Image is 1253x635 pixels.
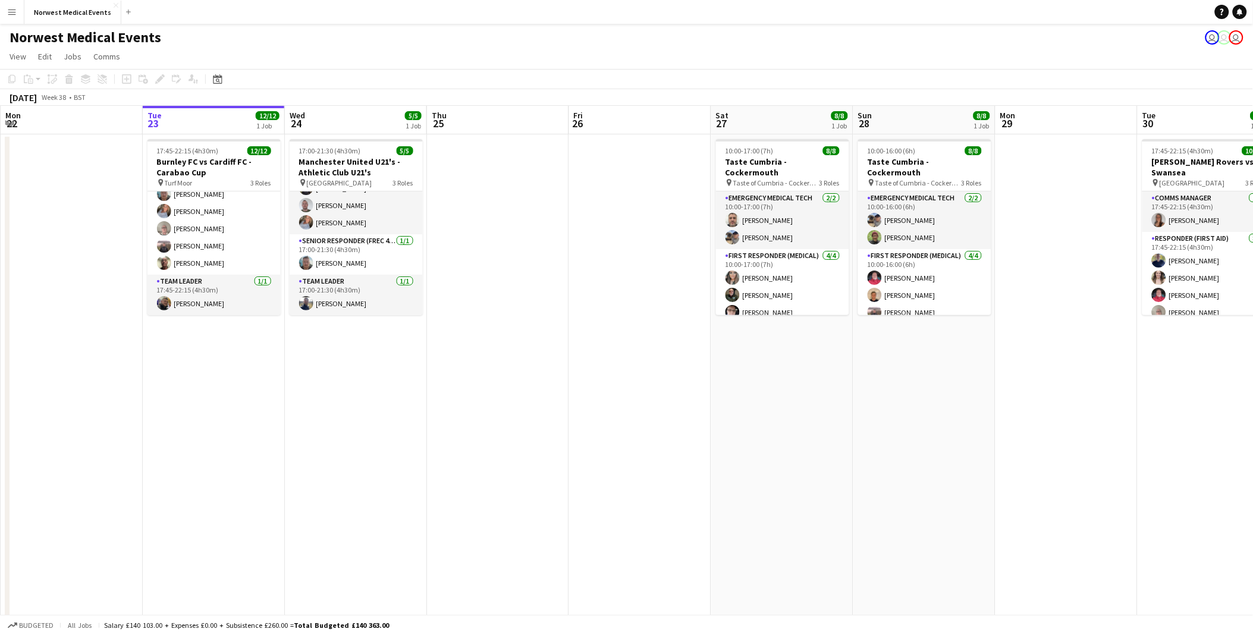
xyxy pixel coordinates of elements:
span: 12/12 [247,146,271,155]
span: 29 [998,117,1016,130]
span: 17:45-22:15 (4h30m) [157,146,219,155]
app-card-role: First Responder (Medical)3/317:00-21:30 (4h30m)[PERSON_NAME][PERSON_NAME][PERSON_NAME] [290,159,423,234]
h3: Taste Cumbria - Cockermouth [716,156,849,178]
span: 10:00-16:00 (6h) [868,146,916,155]
h3: Taste Cumbria - Cockermouth [858,156,991,178]
span: 26 [572,117,583,130]
app-card-role: First Responder (Medical)4/410:00-16:00 (6h)[PERSON_NAME][PERSON_NAME][PERSON_NAME] [858,249,991,341]
span: 17:00-21:30 (4h30m) [299,146,361,155]
span: Wed [290,110,305,121]
span: Tue [147,110,162,121]
span: Edit [38,51,52,62]
span: Total Budgeted £140 363.00 [294,621,389,630]
span: 5/5 [397,146,413,155]
app-job-card: 10:00-16:00 (6h)8/8Taste Cumbria - Cockermouth Taste of Cumbria - Cockermouth3 RolesEmergency Med... [858,139,991,315]
span: Sat [716,110,729,121]
span: Jobs [64,51,81,62]
span: 22 [4,117,21,130]
div: BST [74,93,86,102]
app-card-role: Senior Responder (FREC 4 or Above)1/117:00-21:30 (4h30m)[PERSON_NAME] [290,234,423,275]
app-card-role: Emergency Medical Tech2/210:00-17:00 (7h)[PERSON_NAME][PERSON_NAME] [716,191,849,249]
div: Salary £140 103.00 + Expenses £0.00 + Subsistence £260.00 = [104,621,389,630]
app-card-role: Emergency Medical Tech2/210:00-16:00 (6h)[PERSON_NAME][PERSON_NAME] [858,191,991,249]
span: 8/8 [823,146,840,155]
app-user-avatar: Rory Murphy [1229,30,1243,45]
app-job-card: 17:45-22:15 (4h30m)12/12Burnley FC vs Cardiff FC - Carabao Cup Turf Moor3 Roles[PERSON_NAME][PERS... [147,139,281,315]
span: 8/8 [831,111,848,120]
span: 3 Roles [393,178,413,187]
span: 27 [714,117,729,130]
button: Norwest Medical Events [24,1,121,24]
span: Mon [1000,110,1016,121]
div: 1 Job [256,121,279,130]
div: 1 Job [974,121,990,130]
span: 24 [288,117,305,130]
h3: Manchester United U21's - Athletic Club U21's [290,156,423,178]
span: All jobs [65,621,94,630]
h1: Norwest Medical Events [10,29,161,46]
app-user-avatar: Rory Murphy [1217,30,1232,45]
span: 10:00-17:00 (7h) [726,146,774,155]
h3: Burnley FC vs Cardiff FC - Carabao Cup [147,156,281,178]
span: Comms [93,51,120,62]
a: Comms [89,49,125,64]
span: 30 [1141,117,1156,130]
span: 23 [146,117,162,130]
app-user-avatar: Rory Murphy [1205,30,1220,45]
span: Tue [1142,110,1156,121]
span: 5/5 [405,111,422,120]
span: 12/12 [256,111,280,120]
app-card-role: First Responder (Medical)4/410:00-17:00 (7h)[PERSON_NAME][PERSON_NAME][PERSON_NAME] [716,249,849,341]
span: Week 38 [39,93,69,102]
span: 8/8 [973,111,990,120]
span: 17:45-22:15 (4h30m) [1152,146,1214,155]
app-card-role: Team Leader1/117:00-21:30 (4h30m)[PERSON_NAME] [290,275,423,315]
a: Jobs [59,49,86,64]
a: Edit [33,49,56,64]
button: Budgeted [6,619,55,632]
span: Taste of Cumbria - Cockermouth [733,178,819,187]
span: View [10,51,26,62]
div: 1 Job [406,121,421,130]
a: View [5,49,31,64]
div: [DATE] [10,92,37,103]
span: Fri [574,110,583,121]
span: 8/8 [965,146,982,155]
span: 28 [856,117,872,130]
span: 3 Roles [819,178,840,187]
div: 1 Job [832,121,847,130]
app-job-card: 17:00-21:30 (4h30m)5/5Manchester United U21's - Athletic Club U21's [GEOGRAPHIC_DATA]3 RolesFirst... [290,139,423,315]
span: [GEOGRAPHIC_DATA] [307,178,372,187]
app-job-card: 10:00-17:00 (7h)8/8Taste Cumbria - Cockermouth Taste of Cumbria - Cockermouth3 RolesEmergency Med... [716,139,849,315]
span: 3 Roles [251,178,271,187]
span: Sun [858,110,872,121]
span: Taste of Cumbria - Cockermouth [875,178,962,187]
span: Budgeted [19,621,54,630]
span: [GEOGRAPHIC_DATA] [1160,178,1225,187]
span: Thu [432,110,447,121]
span: 3 Roles [962,178,982,187]
span: 25 [430,117,447,130]
span: Mon [5,110,21,121]
span: Turf Moor [165,178,193,187]
app-card-role: Team Leader1/117:45-22:15 (4h30m)[PERSON_NAME] [147,275,281,315]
